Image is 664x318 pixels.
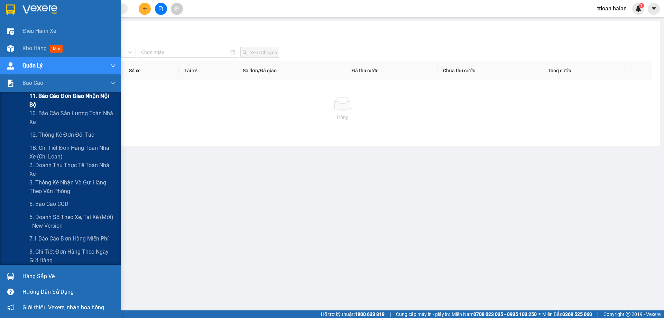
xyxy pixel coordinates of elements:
div: Đã thu cước [352,67,432,74]
img: warehouse-icon [7,45,14,52]
span: Quản Lý [22,61,43,70]
button: searchXem Chuyến [240,47,279,58]
button: plus [139,3,151,15]
img: icon-new-feature [635,6,642,12]
img: warehouse-icon [7,273,14,280]
span: copyright [626,312,630,317]
span: plus [142,6,147,11]
span: ⚪️ [538,313,541,316]
span: down [110,80,116,86]
img: warehouse-icon [7,28,14,35]
span: aim [174,6,179,11]
span: Cung cấp máy in - giấy in: [396,310,450,318]
img: solution-icon [7,80,14,87]
span: Miền Nam [452,310,537,318]
sup: 1 [639,3,644,8]
span: 7.1 Báo cáo đơn hàng miễn phí [29,234,109,243]
div: Hướng dẫn sử dụng [22,287,116,297]
span: 5. Báo cáo COD [29,200,68,208]
span: Điều hành xe [22,27,56,35]
strong: 0369 525 060 [562,311,592,317]
span: 1 [640,3,643,8]
div: Chưa thu cước [443,67,537,74]
span: down [110,63,116,69]
div: Trống [38,113,646,121]
strong: 0708 023 035 - 0935 103 250 [473,311,537,317]
div: Hàng sắp về [22,271,116,282]
span: 3. Thống kê nhận và gửi hàng theo văn phòng [29,178,116,196]
span: question-circle [7,289,14,295]
span: | [390,310,391,318]
div: Tài xế [184,67,232,74]
span: caret-down [651,6,657,12]
div: Số đơn/Đã giao [243,67,341,74]
button: aim [171,3,183,15]
div: Số xe [129,67,173,74]
div: Tổng cước [548,67,620,74]
span: notification [7,304,14,311]
span: mới [50,45,63,53]
span: ttloan.halan [592,4,632,13]
button: file-add [155,3,167,15]
input: Chọn ngày [141,48,229,56]
span: Miền Bắc [542,310,592,318]
span: Kho hàng [22,45,47,52]
span: 11. Báo cáo đơn giao nhận nội bộ [29,92,116,109]
strong: 1900 633 818 [355,311,385,317]
span: 8. Chi tiết đơn hàng theo ngày gửi hàng [29,247,116,265]
span: Giới thiệu Vexere, nhận hoa hồng [22,303,104,312]
span: 10. Báo cáo sản lượng toàn nhà xe [29,109,116,126]
img: logo-vxr [6,4,15,15]
span: Hỗ trợ kỹ thuật: [321,310,385,318]
span: Báo cáo [22,79,43,87]
span: 12. Thống kê đơn đối tác [29,130,94,139]
button: caret-down [648,3,660,15]
img: warehouse-icon [7,62,14,70]
span: 1B. Chi tiết đơn hàng toàn nhà xe (chị loan) [29,144,116,161]
span: 5. Doanh số theo xe, tài xế (mới) - New version [29,213,116,230]
span: file-add [158,6,163,11]
span: 2. Doanh thu thực tế toàn nhà xe [29,161,116,178]
span: | [597,310,598,318]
